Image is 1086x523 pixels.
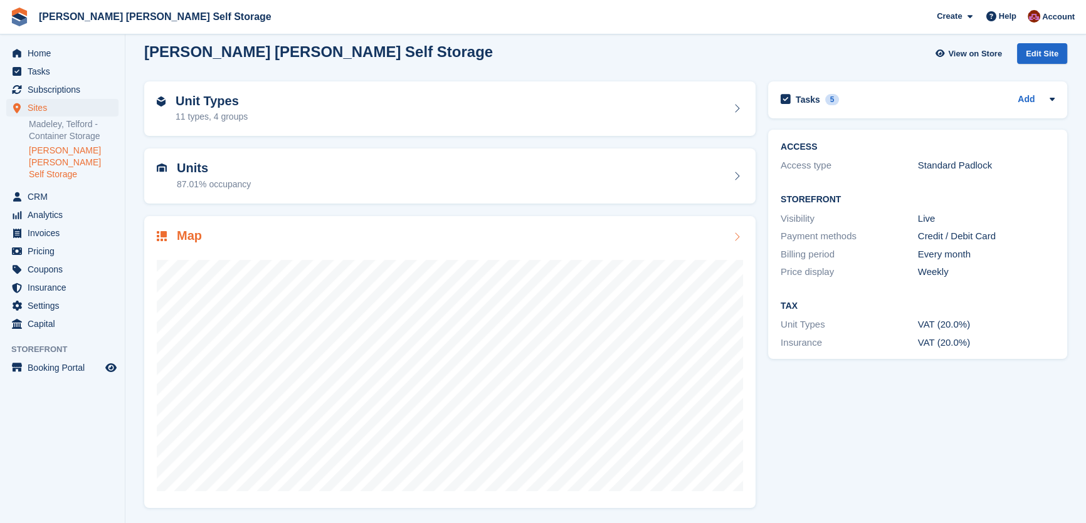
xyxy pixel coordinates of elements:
a: menu [6,99,119,117]
div: Insurance [781,336,918,350]
a: Map [144,216,756,508]
span: Subscriptions [28,81,103,98]
h2: Units [177,161,251,175]
a: menu [6,188,119,205]
a: menu [6,63,119,80]
a: menu [6,279,119,296]
a: View on Store [934,43,1007,64]
div: Unit Types [781,318,918,332]
span: Coupons [28,261,103,278]
a: Preview store [103,360,119,375]
span: Create [937,10,962,23]
div: Billing period [781,247,918,262]
img: stora-icon-8386f47178a22dfd0bd8f6a31ec36ba5ce8667c1dd55bd0f319d3a0aa187defe.svg [10,8,29,26]
span: Invoices [28,224,103,242]
a: Madeley, Telford - Container Storage [29,118,119,142]
a: Add [1018,93,1035,107]
a: menu [6,261,119,278]
span: Insurance [28,279,103,296]
span: Account [1042,11,1075,23]
img: Ben Spickernell [1028,10,1040,23]
a: menu [6,224,119,242]
h2: Tax [781,301,1055,311]
div: Standard Padlock [918,158,1055,173]
a: menu [6,315,119,333]
a: [PERSON_NAME] [PERSON_NAME] Self Storage [29,145,119,180]
div: 11 types, 4 groups [176,110,248,123]
span: Storefront [11,343,125,356]
div: VAT (20.0%) [918,318,1055,332]
div: Credit / Debit Card [918,229,1055,244]
span: Analytics [28,206,103,224]
a: Units 87.01% occupancy [144,148,756,204]
span: Capital [28,315,103,333]
h2: Unit Types [176,94,248,108]
span: Tasks [28,63,103,80]
h2: Map [177,229,202,243]
h2: [PERSON_NAME] [PERSON_NAME] Self Storage [144,43,493,60]
span: Settings [28,297,103,314]
a: menu [6,206,119,224]
img: unit-icn-7be61d7bf1b0ce9d3e12c5938cc71ed9869f7b940bace4675aadf7bd6d80202e.svg [157,163,167,172]
span: Home [28,44,103,62]
a: menu [6,359,119,376]
div: Price display [781,265,918,279]
a: menu [6,81,119,98]
a: Edit Site [1017,43,1067,69]
a: menu [6,242,119,260]
img: map-icn-33ee37083ee616e46c38cad1a60f524a97daa1e2b2c8c0bc3eb3415660979fc1.svg [157,231,167,241]
div: Edit Site [1017,43,1067,64]
div: 5 [825,94,840,105]
a: [PERSON_NAME] [PERSON_NAME] Self Storage [34,6,277,27]
h2: Storefront [781,195,1055,205]
a: Unit Types 11 types, 4 groups [144,81,756,137]
span: Help [999,10,1016,23]
span: CRM [28,188,103,205]
a: menu [6,44,119,62]
div: 87.01% occupancy [177,178,251,191]
div: Visibility [781,212,918,226]
span: Pricing [28,242,103,260]
span: Booking Portal [28,359,103,376]
h2: ACCESS [781,142,1055,152]
span: Sites [28,99,103,117]
div: Payment methods [781,229,918,244]
span: View on Store [948,48,1002,60]
a: menu [6,297,119,314]
div: VAT (20.0%) [918,336,1055,350]
div: Access type [781,158,918,173]
img: unit-type-icn-2b2737a686de81e16bb02015468b77c625bbabd49415b5ef34ead5e3b44a266d.svg [157,96,166,106]
div: Every month [918,247,1055,262]
h2: Tasks [796,94,820,105]
div: Weekly [918,265,1055,279]
div: Live [918,212,1055,226]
